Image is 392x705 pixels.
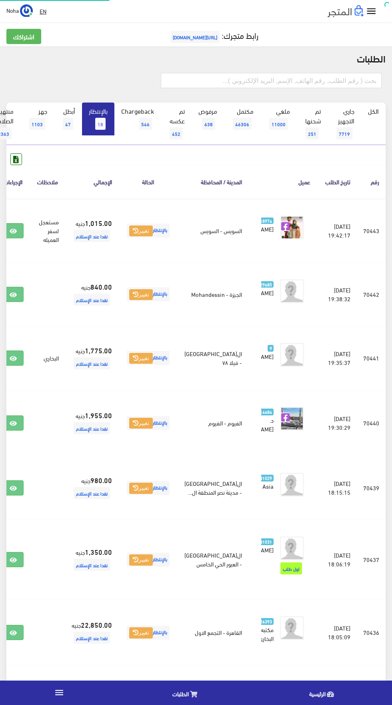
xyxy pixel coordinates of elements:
[90,475,112,485] strong: 980.00
[114,103,161,135] a: Chargeback546
[178,390,248,456] td: الفيوم - الفيوم
[127,287,170,301] span: بالإنتظار
[280,473,304,497] img: avatar.png
[65,262,118,326] td: جنيه
[261,279,274,297] a: 29685 [PERSON_NAME]
[170,31,220,43] span: [URL][DOMAIN_NAME]
[336,127,352,139] span: 7719
[261,216,274,233] a: 18974 [PERSON_NAME]
[317,456,357,520] td: [DATE] 18:15:15
[74,230,110,242] span: نقدا عند الإستلام
[317,262,357,326] td: [DATE] 19:38:32
[261,473,274,490] a: 31029 Asia
[139,118,152,130] span: 546
[30,326,65,390] td: البخاري
[95,118,106,130] span: 18
[280,407,304,431] img: picture
[178,520,248,600] td: ال[GEOGRAPHIC_DATA] - العبور الحي الخامس
[258,624,274,644] span: مكتبه البخاري
[170,127,183,139] span: 452
[65,199,118,263] td: جنيه
[129,627,153,639] button: تغيير
[261,407,274,433] a: 14684 د.[PERSON_NAME]
[161,103,192,145] a: تم عكسه452
[65,165,118,198] th: اﻹجمالي
[127,351,170,365] span: بالإنتظار
[178,456,248,520] td: ال[GEOGRAPHIC_DATA] - مدينة نصر المنطقة ال...
[40,6,46,16] u: EN
[85,345,112,355] strong: 1,775.00
[85,410,112,420] strong: 1,955.00
[328,5,364,17] img: .
[127,553,170,567] span: بالإنتظار
[63,118,73,130] span: 47
[357,456,386,520] td: 70439
[309,689,326,699] span: الرئيسية
[262,480,274,491] span: Asia
[280,536,304,560] img: avatar.png
[202,118,215,130] span: 638
[74,632,110,644] span: نقدا عند الإستلام
[317,199,357,263] td: [DATE] 19:42:17
[317,326,357,390] td: [DATE] 19:35:37
[258,409,274,415] span: 14684
[317,390,357,456] td: [DATE] 19:30:29
[178,326,248,390] td: ال[GEOGRAPHIC_DATA] - فيلا ٧٨
[74,294,110,306] span: نقدا عند الإستلام
[261,536,274,554] a: 31031 [PERSON_NAME]
[129,226,153,237] button: تغيير
[317,600,357,666] td: [DATE] 18:05:09
[129,353,153,364] button: تغيير
[258,281,274,288] span: 29685
[74,357,110,369] span: نقدا عند الإستلام
[6,29,41,44] a: اشتراكك
[269,118,288,130] span: 11000
[306,127,319,139] span: 251
[30,165,65,198] th: ملاحظات
[248,165,317,198] th: عميل
[65,390,118,456] td: جنيه
[357,165,386,198] th: رقم
[357,520,386,600] td: 70437
[29,118,45,130] span: 1103
[366,6,377,17] i: 
[20,4,33,17] img: ...
[357,262,386,326] td: 70442
[118,165,178,198] th: الحالة
[127,626,170,640] span: بالإنتظار
[172,689,189,699] span: الطلبات
[127,481,170,495] span: بالإنتظار
[280,216,304,240] img: picture
[357,326,386,390] td: 70441
[178,262,248,326] td: الجيزة - Mohandessin
[82,103,114,135] a: بالإنتظار18
[178,600,248,666] td: القاهرة - التجمع الاول
[54,687,64,698] i: 
[129,418,153,429] button: تغيير
[127,416,170,430] span: بالإنتظار
[178,165,248,198] th: المدينة / المحافظة
[6,53,386,63] h2: الطلبات
[280,616,304,640] img: avatar.png
[261,343,274,361] a: 9 [PERSON_NAME]
[6,5,19,15] span: Noha
[233,118,252,130] span: 46306
[297,103,328,145] a: تم شحنها251
[65,326,118,390] td: جنيه
[280,343,304,367] img: avatar.png
[85,218,112,228] strong: 1,015.00
[127,224,170,238] span: بالإنتظار
[65,520,118,600] td: جنيه
[65,456,118,520] td: جنيه
[168,28,258,42] a: رابط متجرك:[URL][DOMAIN_NAME]
[261,616,274,643] a: 26393 مكتبه البخاري
[30,199,65,263] td: مستعجل لسفر العميله
[81,619,112,630] strong: 22,850.00
[192,103,224,135] a: مرفوض638
[6,4,33,17] a: ... Noha
[317,520,357,600] td: [DATE] 18:06:19
[258,618,274,625] span: 26393
[258,538,274,545] span: 31031
[118,683,255,703] a: الطلبات
[161,73,382,88] input: بحث ( رقم الطلب, رقم الهاتف, الإسم, البريد اﻹلكتروني )...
